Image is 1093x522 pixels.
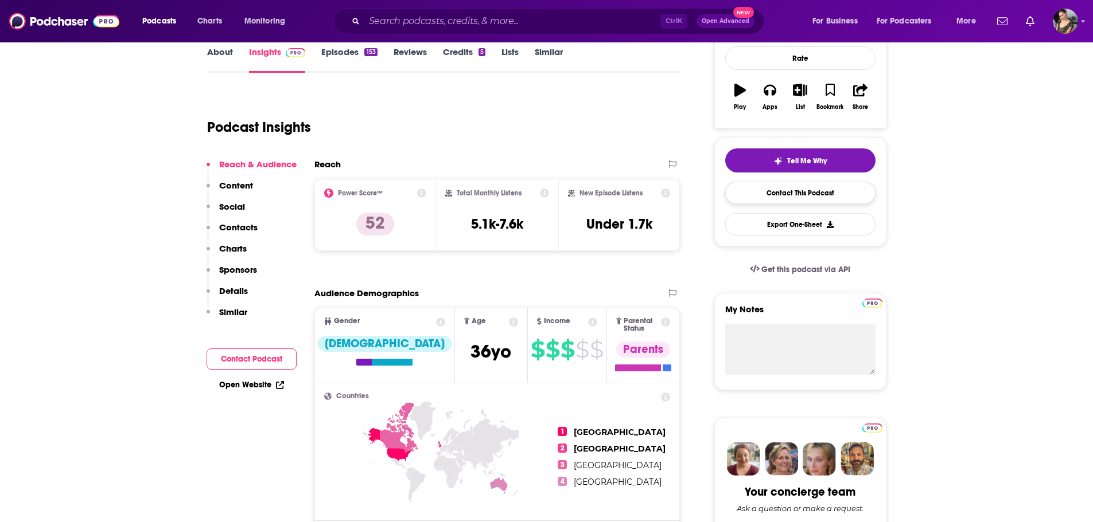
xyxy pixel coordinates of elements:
button: Share [845,76,875,117]
span: Age [472,317,486,325]
span: [GEOGRAPHIC_DATA] [574,427,666,437]
img: Podchaser - Follow, Share and Rate Podcasts [9,10,119,32]
div: List [796,104,805,111]
div: [DEMOGRAPHIC_DATA] [318,336,452,352]
a: Show notifications dropdown [993,11,1012,31]
p: Sponsors [219,264,257,275]
button: Similar [207,307,247,328]
img: Jon Profile [841,442,874,476]
a: Contact This Podcast [725,182,876,204]
span: $ [561,340,574,359]
span: Get this podcast via API [761,265,850,274]
button: Charts [207,243,247,264]
p: Details [219,285,248,296]
button: Reach & Audience [207,159,297,180]
div: Your concierge team [745,485,855,499]
a: Charts [190,12,229,30]
span: Ctrl K [660,14,687,29]
span: New [733,7,754,18]
div: Share [853,104,868,111]
button: Apps [755,76,785,117]
button: Content [207,180,253,201]
span: Monitoring [244,13,285,29]
span: For Podcasters [877,13,932,29]
span: 1 [558,427,567,436]
button: Show profile menu [1053,9,1078,34]
button: List [785,76,815,117]
span: Open Advanced [702,18,749,24]
span: More [956,13,976,29]
h2: Reach [314,159,341,170]
span: [GEOGRAPHIC_DATA] [574,443,666,454]
span: 36 yo [470,340,511,363]
img: Podchaser Pro [862,423,882,433]
button: Contacts [207,222,258,243]
a: Pro website [862,422,882,433]
span: Tell Me Why [787,156,827,166]
span: 4 [558,477,567,486]
span: For Business [812,13,858,29]
span: Income [544,317,570,325]
h2: New Episode Listens [579,189,643,197]
div: Search podcasts, credits, & more... [344,8,775,34]
p: Social [219,201,245,212]
span: [GEOGRAPHIC_DATA] [574,477,662,487]
a: Get this podcast via API [741,256,860,284]
p: Similar [219,307,247,317]
button: Sponsors [207,264,257,285]
button: open menu [804,12,872,30]
p: Reach & Audience [219,159,297,170]
p: Charts [219,243,247,254]
div: 153 [364,48,377,56]
button: tell me why sparkleTell Me Why [725,148,876,172]
div: Apps [763,104,777,111]
h2: Total Monthly Listens [457,189,522,197]
p: Content [219,180,253,191]
button: Social [207,201,245,222]
p: 52 [356,213,394,236]
a: Episodes153 [321,46,377,73]
a: Similar [535,46,563,73]
div: Parents [616,342,670,358]
button: Contact Podcast [207,348,297,370]
a: Credits5 [443,46,485,73]
div: Play [734,104,746,111]
span: [GEOGRAPHIC_DATA] [574,460,662,470]
div: Ask a question or make a request. [737,504,864,513]
span: Podcasts [142,13,176,29]
h2: Audience Demographics [314,288,419,299]
div: Rate [725,46,876,70]
h1: Podcast Insights [207,119,311,136]
a: Reviews [394,46,427,73]
span: Charts [197,13,222,29]
span: Parental Status [624,317,659,332]
span: $ [590,340,603,359]
img: Podchaser Pro [862,299,882,308]
input: Search podcasts, credits, & more... [364,12,660,30]
button: Open AdvancedNew [697,14,754,28]
span: Countries [336,393,369,400]
img: Barbara Profile [765,442,798,476]
img: Sydney Profile [727,442,760,476]
span: Gender [334,317,360,325]
a: Show notifications dropdown [1021,11,1039,31]
button: open menu [869,12,948,30]
h3: Under 1.7k [586,215,652,233]
span: $ [531,340,544,359]
div: 5 [479,48,485,56]
img: Jules Profile [803,442,836,476]
span: 2 [558,443,567,453]
button: Bookmark [815,76,845,117]
div: Bookmark [816,104,843,111]
button: open menu [134,12,191,30]
button: Export One-Sheet [725,213,876,236]
a: InsightsPodchaser Pro [249,46,306,73]
span: Logged in as Flossie22 [1053,9,1078,34]
a: Pro website [862,297,882,308]
label: My Notes [725,304,876,324]
h3: 5.1k-7.6k [471,215,523,233]
span: $ [575,340,589,359]
a: Open Website [219,380,284,390]
img: tell me why sparkle [773,156,783,166]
